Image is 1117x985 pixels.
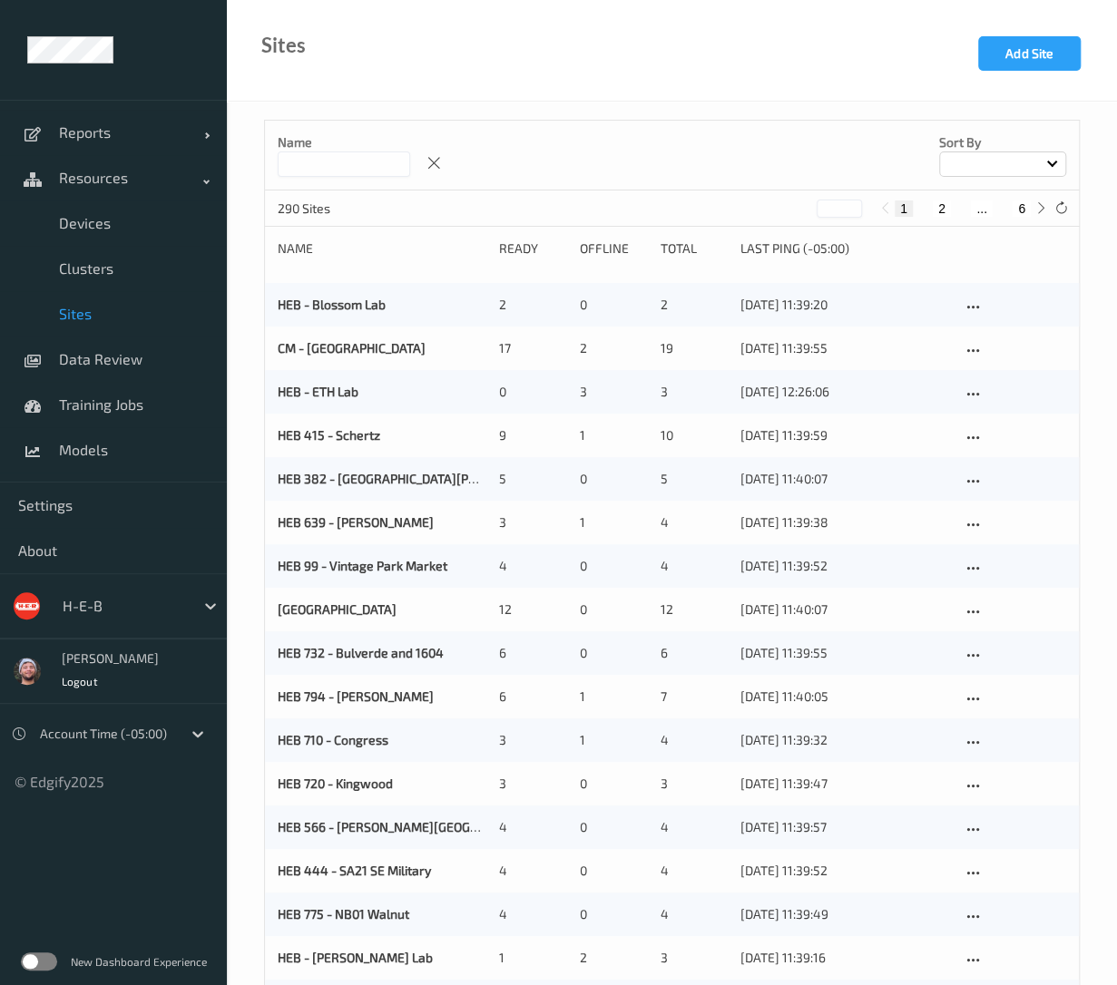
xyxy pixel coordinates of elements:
div: 4 [499,818,567,836]
div: [DATE] 11:39:55 [740,644,949,662]
div: 0 [580,818,648,836]
div: Offline [580,239,648,258]
div: Last Ping (-05:00) [740,239,949,258]
div: Ready [499,239,567,258]
div: 2 [660,296,728,314]
div: [DATE] 11:39:55 [740,339,949,357]
button: 1 [895,200,913,217]
div: 3 [580,383,648,401]
a: HEB - Blossom Lab [278,297,386,312]
div: 4 [499,862,567,880]
div: 3 [660,383,728,401]
div: [DATE] 11:39:59 [740,426,949,444]
div: 3 [499,731,567,749]
p: Sort by [939,133,1066,151]
a: HEB 720 - Kingwood [278,775,393,791]
div: 0 [580,557,648,575]
div: 7 [660,688,728,706]
div: [DATE] 11:40:05 [740,688,949,706]
a: HEB 775 - NB01 Walnut [278,906,409,922]
div: 3 [499,513,567,532]
div: 4 [660,557,728,575]
div: 0 [580,862,648,880]
div: 4 [660,513,728,532]
a: HEB 99 - Vintage Park Market [278,558,447,573]
div: [DATE] 11:39:20 [740,296,949,314]
div: 2 [499,296,567,314]
div: 1 [580,513,648,532]
div: [DATE] 11:40:07 [740,600,949,619]
div: 0 [580,775,648,793]
button: 6 [1013,200,1031,217]
div: 1 [580,731,648,749]
a: HEB 415 - Schertz [278,427,380,443]
div: 0 [580,470,648,488]
div: 4 [499,905,567,923]
div: [DATE] 11:39:57 [740,818,949,836]
div: 4 [660,731,728,749]
div: [DATE] 11:39:52 [740,862,949,880]
div: 3 [660,949,728,967]
button: ... [971,200,993,217]
div: 9 [499,426,567,444]
p: 290 Sites [278,200,414,218]
div: 3 [499,775,567,793]
div: 1 [499,949,567,967]
div: 5 [499,470,567,488]
div: 1 [580,688,648,706]
div: 0 [580,905,648,923]
div: [DATE] 11:39:52 [740,557,949,575]
div: 17 [499,339,567,357]
div: 2 [580,949,648,967]
div: 10 [660,426,728,444]
div: [DATE] 12:26:06 [740,383,949,401]
a: HEB - ETH Lab [278,384,358,399]
div: 4 [660,905,728,923]
div: 0 [580,600,648,619]
div: 5 [660,470,728,488]
div: 0 [499,383,567,401]
p: Name [278,133,410,151]
div: 0 [580,296,648,314]
div: 0 [580,644,648,662]
a: HEB 382 - [GEOGRAPHIC_DATA][PERSON_NAME] [278,471,554,486]
div: 2 [580,339,648,357]
div: Sites [261,36,306,54]
div: 4 [660,818,728,836]
div: 1 [580,426,648,444]
button: 2 [933,200,951,217]
div: Total [660,239,728,258]
div: [DATE] 11:39:32 [740,731,949,749]
div: 6 [660,644,728,662]
div: [DATE] 11:39:49 [740,905,949,923]
a: HEB 794 - [PERSON_NAME] [278,688,434,704]
button: Add Site [978,36,1081,71]
div: 6 [499,688,567,706]
div: [DATE] 11:39:38 [740,513,949,532]
div: [DATE] 11:39:47 [740,775,949,793]
a: [GEOGRAPHIC_DATA] [278,601,397,617]
a: HEB 566 - [PERSON_NAME][GEOGRAPHIC_DATA] [278,819,553,834]
a: HEB 444 - SA21 SE Military [278,863,431,878]
div: [DATE] 11:39:16 [740,949,949,967]
div: 4 [499,557,567,575]
div: 12 [499,600,567,619]
a: CM - [GEOGRAPHIC_DATA] [278,340,426,356]
div: 12 [660,600,728,619]
div: 19 [660,339,728,357]
a: HEB 639 - [PERSON_NAME] [278,514,434,530]
div: Name [278,239,486,258]
a: HEB 732 - Bulverde and 1604 [278,645,444,660]
a: HEB 710 - Congress [278,732,388,747]
div: [DATE] 11:40:07 [740,470,949,488]
a: HEB - [PERSON_NAME] Lab [278,950,433,965]
div: 3 [660,775,728,793]
div: 4 [660,862,728,880]
div: 6 [499,644,567,662]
